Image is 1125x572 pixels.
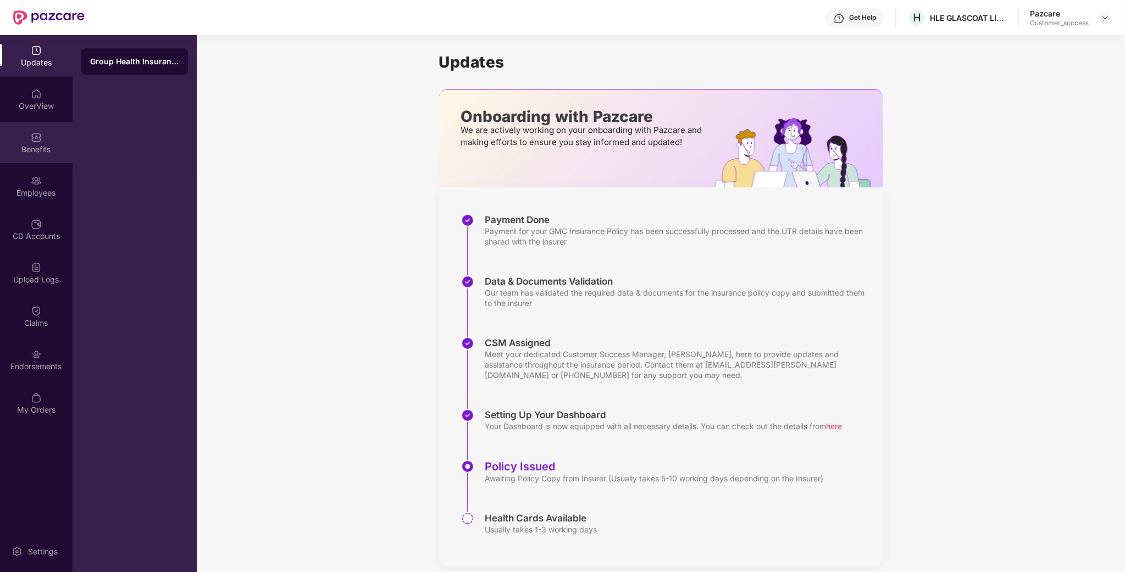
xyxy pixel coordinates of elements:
p: Onboarding with Pazcare [461,112,706,121]
img: svg+xml;base64,PHN2ZyBpZD0iQ2xhaW0iIHhtbG5zPSJodHRwOi8vd3d3LnczLm9yZy8yMDAwL3N2ZyIgd2lkdGg9IjIwIi... [31,306,42,316]
img: svg+xml;base64,PHN2ZyBpZD0iRHJvcGRvd24tMzJ4MzIiIHhtbG5zPSJodHRwOi8vd3d3LnczLm9yZy8yMDAwL3N2ZyIgd2... [1101,13,1110,22]
div: Your Dashboard is now equipped with all necessary details. You can check out the details from [485,421,843,431]
h1: Updates [439,53,883,71]
img: svg+xml;base64,PHN2ZyBpZD0iSG9tZSIgeG1sbnM9Imh0dHA6Ly93d3cudzMub3JnLzIwMDAvc3ZnIiB3aWR0aD0iMjAiIG... [31,88,42,99]
img: New Pazcare Logo [13,10,85,25]
div: Setting Up Your Dashboard [485,409,843,421]
img: svg+xml;base64,PHN2ZyBpZD0iU2V0dGluZy0yMHgyMCIgeG1sbnM9Imh0dHA6Ly93d3cudzMub3JnLzIwMDAvc3ZnIiB3aW... [12,546,23,557]
div: Our team has validated the required data & documents for the insurance policy copy and submitted ... [485,287,872,308]
div: Pazcare [1030,8,1089,19]
img: svg+xml;base64,PHN2ZyBpZD0iRW1wbG95ZWVzIiB4bWxucz0iaHR0cDovL3d3dy53My5vcmcvMjAwMC9zdmciIHdpZHRoPS... [31,175,42,186]
div: Meet your dedicated Customer Success Manager, [PERSON_NAME], here to provide updates and assistan... [485,349,872,380]
span: H [913,11,921,24]
img: svg+xml;base64,PHN2ZyBpZD0iU3RlcC1Eb25lLTMyeDMyIiB4bWxucz0iaHR0cDovL3d3dy53My5vcmcvMjAwMC9zdmciIH... [461,214,474,227]
div: Usually takes 1-3 working days [485,524,597,535]
div: CSM Assigned [485,337,872,349]
img: svg+xml;base64,PHN2ZyBpZD0iU3RlcC1BY3RpdmUtMzJ4MzIiIHhtbG5zPSJodHRwOi8vd3d3LnczLm9yZy8yMDAwL3N2Zy... [461,460,474,473]
div: Health Cards Available [485,512,597,524]
div: Get Help [849,13,876,22]
div: Data & Documents Validation [485,275,872,287]
img: svg+xml;base64,PHN2ZyBpZD0iTXlfT3JkZXJzIiBkYXRhLW5hbWU9Ik15IE9yZGVycyIgeG1sbnM9Imh0dHA6Ly93d3cudz... [31,392,42,403]
div: Policy Issued [485,460,824,473]
span: here [827,421,843,431]
img: svg+xml;base64,PHN2ZyBpZD0iVXBkYXRlZCIgeG1sbnM9Imh0dHA6Ly93d3cudzMub3JnLzIwMDAvc3ZnIiB3aWR0aD0iMj... [31,45,42,56]
img: svg+xml;base64,PHN2ZyBpZD0iU3RlcC1QZW5kaW5nLTMyeDMyIiB4bWxucz0iaHR0cDovL3d3dy53My5vcmcvMjAwMC9zdm... [461,512,474,525]
img: svg+xml;base64,PHN2ZyBpZD0iQmVuZWZpdHMiIHhtbG5zPSJodHRwOi8vd3d3LnczLm9yZy8yMDAwL3N2ZyIgd2lkdGg9Ij... [31,132,42,143]
img: svg+xml;base64,PHN2ZyBpZD0iVXBsb2FkX0xvZ3MiIGRhdGEtbmFtZT0iVXBsb2FkIExvZ3MiIHhtbG5zPSJodHRwOi8vd3... [31,262,42,273]
img: svg+xml;base64,PHN2ZyBpZD0iSGVscC0zMngzMiIgeG1sbnM9Imh0dHA6Ly93d3cudzMub3JnLzIwMDAvc3ZnIiB3aWR0aD... [834,13,845,24]
img: svg+xml;base64,PHN2ZyBpZD0iU3RlcC1Eb25lLTMyeDMyIiB4bWxucz0iaHR0cDovL3d3dy53My5vcmcvMjAwMC9zdmciIH... [461,409,474,422]
div: Payment Done [485,214,872,226]
div: Customer_success [1030,19,1089,27]
img: svg+xml;base64,PHN2ZyBpZD0iQ0RfQWNjb3VudHMiIGRhdGEtbmFtZT0iQ0QgQWNjb3VudHMiIHhtbG5zPSJodHRwOi8vd3... [31,219,42,230]
div: Awaiting Policy Copy from Insurer (Usually takes 5-10 working days depending on the Insurer) [485,473,824,484]
img: svg+xml;base64,PHN2ZyBpZD0iU3RlcC1Eb25lLTMyeDMyIiB4bWxucz0iaHR0cDovL3d3dy53My5vcmcvMjAwMC9zdmciIH... [461,337,474,350]
img: svg+xml;base64,PHN2ZyBpZD0iU3RlcC1Eb25lLTMyeDMyIiB4bWxucz0iaHR0cDovL3d3dy53My5vcmcvMjAwMC9zdmciIH... [461,275,474,288]
img: svg+xml;base64,PHN2ZyBpZD0iRW5kb3JzZW1lbnRzIiB4bWxucz0iaHR0cDovL3d3dy53My5vcmcvMjAwMC9zdmciIHdpZH... [31,349,42,360]
p: We are actively working on your onboarding with Pazcare and making efforts to ensure you stay inf... [461,124,706,148]
div: Payment for your GMC Insurance Policy has been successfully processed and the UTR details have be... [485,226,872,247]
div: HLE GLASCOAT LIMITED [930,13,1007,23]
img: hrOnboarding [715,118,883,187]
div: Group Health Insurance [90,56,179,67]
div: Settings [25,546,61,557]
